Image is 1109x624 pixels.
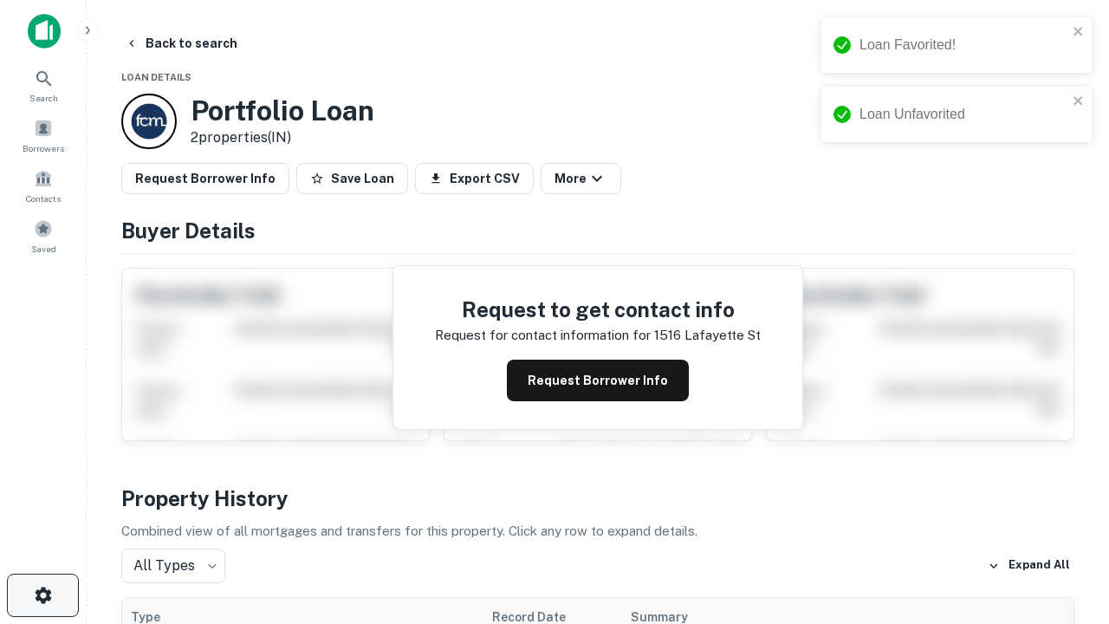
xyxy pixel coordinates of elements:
a: Borrowers [5,112,81,159]
h4: Property History [121,483,1074,514]
span: Borrowers [23,141,64,155]
span: Search [29,91,58,105]
span: Contacts [26,192,61,205]
p: 1516 lafayette st [654,325,761,346]
button: close [1073,94,1085,110]
iframe: Chat Widget [1022,430,1109,513]
button: Request Borrower Info [507,360,689,401]
button: Export CSV [415,163,534,194]
a: Contacts [5,162,81,209]
button: More [541,163,621,194]
h3: Portfolio Loan [191,94,374,127]
a: Saved [5,212,81,259]
h4: Request to get contact info [435,294,761,325]
div: Loan Favorited! [859,35,1067,55]
span: Saved [31,242,56,256]
span: Loan Details [121,72,191,82]
div: All Types [121,549,225,583]
button: Back to search [118,28,244,59]
div: Loan Unfavorited [859,104,1067,125]
button: Expand All [983,553,1074,579]
p: Request for contact information for [435,325,651,346]
button: Request Borrower Info [121,163,289,194]
img: capitalize-icon.png [28,14,61,49]
a: Search [5,62,81,108]
button: close [1073,24,1085,41]
button: Save Loan [296,163,408,194]
p: 2 properties (IN) [191,127,374,148]
h4: Buyer Details [121,215,1074,246]
p: Combined view of all mortgages and transfers for this property. Click any row to expand details. [121,521,1074,542]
